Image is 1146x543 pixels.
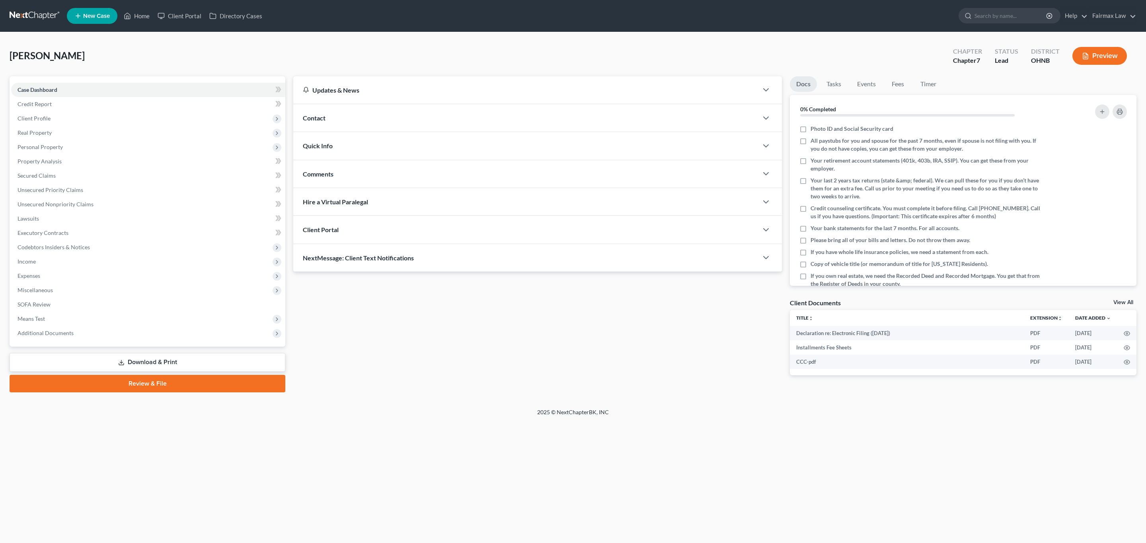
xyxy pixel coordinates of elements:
[18,201,94,208] span: Unsecured Nonpriority Claims
[303,114,325,122] span: Contact
[811,137,1043,153] span: All paystubs for you and spouse for the past 7 months, even if spouse is not filing with you. If ...
[811,248,988,256] span: If you have whole life insurance policies, we need a statement from each.
[11,226,285,240] a: Executory Contracts
[811,224,959,232] span: Your bank statements for the last 7 months. For all accounts.
[11,97,285,111] a: Credit Report
[10,375,285,392] a: Review & File
[303,198,368,206] span: Hire a Virtual Paralegal
[811,204,1043,220] span: Credit counseling certificate. You must complete it before filing. Call [PHONE_NUMBER]. Call us i...
[10,50,85,61] span: [PERSON_NAME]
[811,125,893,133] span: Photo ID and Social Security card
[1106,316,1111,321] i: expand_more
[11,154,285,169] a: Property Analysis
[811,272,1043,288] span: If you own real estate, we need the Recorded Deed and Recorded Mortgage. You get that from the Re...
[1075,315,1111,321] a: Date Added expand_more
[790,76,817,92] a: Docs
[1024,326,1069,340] td: PDF
[976,56,980,64] span: 7
[914,76,943,92] a: Timer
[820,76,848,92] a: Tasks
[18,287,53,293] span: Miscellaneous
[811,236,970,244] span: Please bring all of your bills and letters. Do not throw them away.
[1030,315,1062,321] a: Extensionunfold_more
[18,101,52,107] span: Credit Report
[1061,9,1088,23] a: Help
[18,186,83,193] span: Unsecured Priority Claims
[18,272,40,279] span: Expenses
[11,183,285,197] a: Unsecured Priority Claims
[18,315,45,322] span: Means Test
[995,47,1018,56] div: Status
[18,115,51,122] span: Client Profile
[11,169,285,183] a: Secured Claims
[790,326,1024,340] td: Declaration re: Electronic Filing ([DATE])
[1031,56,1060,65] div: OHNB
[303,86,748,94] div: Updates & News
[1069,326,1117,340] td: [DATE]
[18,244,90,250] span: Codebtors Insiders & Notices
[811,176,1043,200] span: Your last 2 years tax returns (state &amp; federal). We can pull these for you if you don’t have ...
[1072,47,1127,65] button: Preview
[346,408,800,423] div: 2025 © NextChapterBK, INC
[11,211,285,226] a: Lawsuits
[974,8,1047,23] input: Search by name...
[1069,355,1117,369] td: [DATE]
[303,142,333,149] span: Quick Info
[790,355,1024,369] td: CCC-pdf
[1058,316,1062,321] i: unfold_more
[18,86,57,93] span: Case Dashboard
[18,144,63,150] span: Personal Property
[851,76,882,92] a: Events
[303,254,414,262] span: NextMessage: Client Text Notifications
[790,299,841,307] div: Client Documents
[800,106,836,112] strong: 0% Completed
[120,9,154,23] a: Home
[18,258,36,265] span: Income
[885,76,911,92] a: Fees
[154,9,205,23] a: Client Portal
[10,353,285,372] a: Download & Print
[18,229,68,236] span: Executory Contracts
[18,172,56,179] span: Secured Claims
[1024,355,1069,369] td: PDF
[18,158,62,165] span: Property Analysis
[18,129,52,136] span: Real Property
[83,13,110,19] span: New Case
[1069,340,1117,355] td: [DATE]
[809,316,813,321] i: unfold_more
[1031,47,1060,56] div: District
[11,297,285,312] a: SOFA Review
[811,260,988,268] span: Copy of vehicle title (or memorandum of title for [US_STATE] Residents).
[811,157,1043,173] span: Your retirement account statements (401k, 403b, IRA, SSIP). You can get these from your employer.
[18,330,74,336] span: Additional Documents
[11,83,285,97] a: Case Dashboard
[303,226,339,233] span: Client Portal
[18,301,51,308] span: SOFA Review
[205,9,266,23] a: Directory Cases
[953,56,982,65] div: Chapter
[303,170,333,178] span: Comments
[11,197,285,211] a: Unsecured Nonpriority Claims
[1024,340,1069,355] td: PDF
[1113,300,1133,305] a: View All
[790,340,1024,355] td: Installments Fee Sheets
[1088,9,1136,23] a: Fairmax Law
[796,315,813,321] a: Titleunfold_more
[953,47,982,56] div: Chapter
[995,56,1018,65] div: Lead
[18,215,39,222] span: Lawsuits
